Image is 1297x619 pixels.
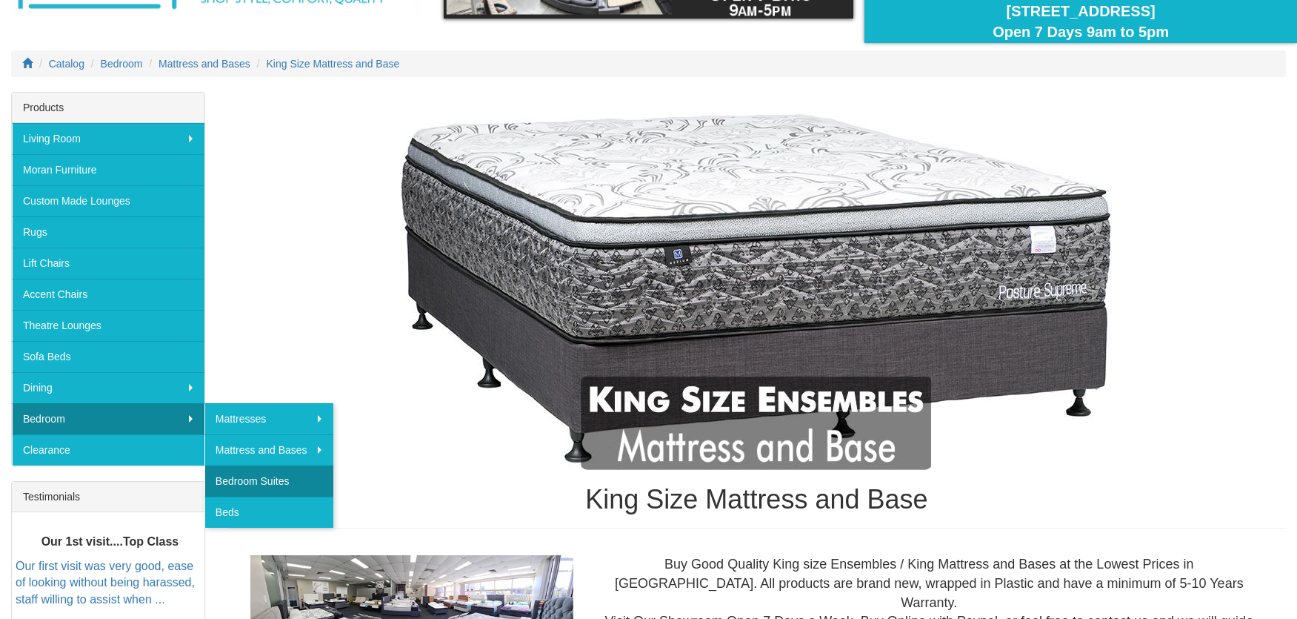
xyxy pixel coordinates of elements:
a: Moran Furniture [12,154,204,185]
div: Testimonials [12,482,204,512]
a: Mattress and Bases [159,58,250,70]
a: Mattress and Bases [204,434,333,466]
a: Bedroom [12,403,204,434]
a: King Size Mattress and Base [267,58,400,70]
b: Our 1st visit....Top Class [41,535,179,548]
a: Custom Made Lounges [12,185,204,216]
a: Our first visit was very good, ease of looking without being harassed, staff willing to assist wh... [16,559,195,606]
a: Dining [12,372,204,403]
h1: King Size Mattress and Base [227,485,1286,514]
a: Lift Chairs [12,248,204,279]
a: Clearance [12,434,204,466]
a: Mattresses [204,403,333,434]
a: Theatre Lounges [12,310,204,341]
a: Accent Chairs [12,279,204,310]
a: Bedroom Suites [204,466,333,497]
div: Products [12,93,204,123]
a: Sofa Beds [12,341,204,372]
a: Bedroom [101,58,143,70]
img: King Size Mattress and Base [312,99,1201,470]
a: Rugs [12,216,204,248]
a: Catalog [49,58,84,70]
a: Beds [204,497,333,528]
a: Living Room [12,123,204,154]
